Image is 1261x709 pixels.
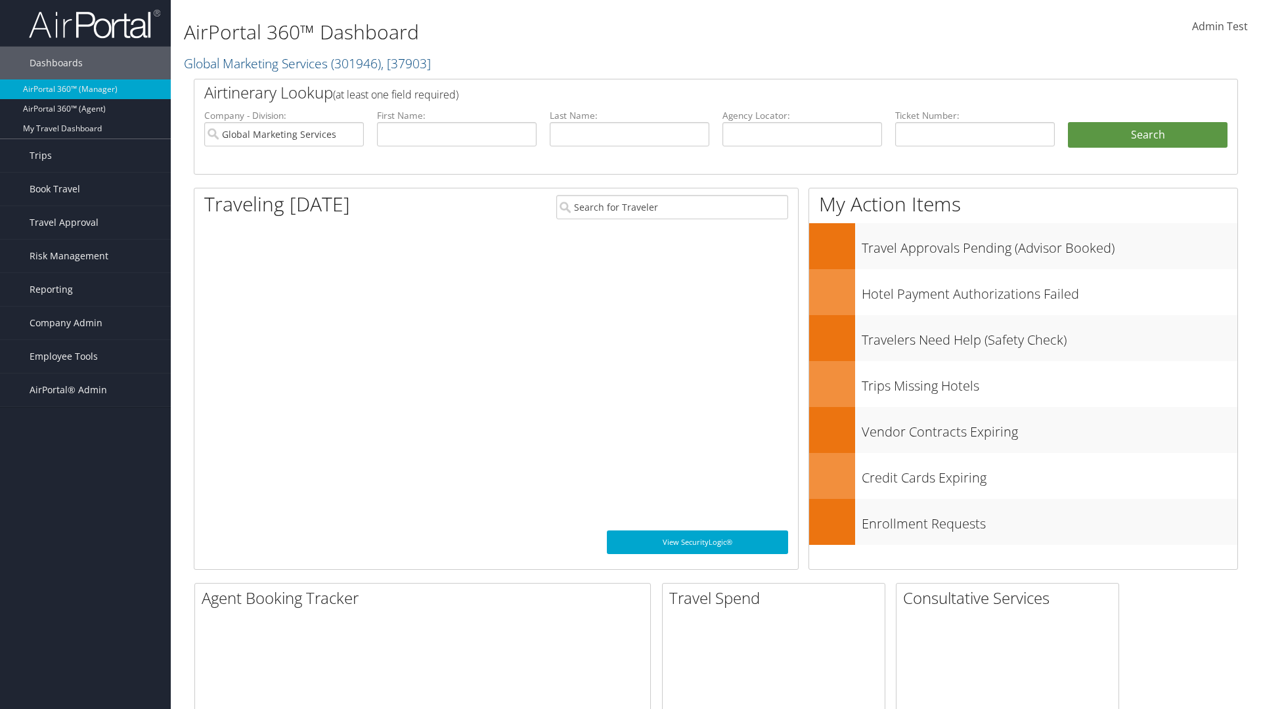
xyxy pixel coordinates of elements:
h1: My Action Items [809,190,1237,218]
h2: Agent Booking Tracker [202,587,650,609]
h3: Credit Cards Expiring [862,462,1237,487]
a: Global Marketing Services [184,54,431,72]
span: Reporting [30,273,73,306]
h2: Airtinerary Lookup [204,81,1141,104]
a: View SecurityLogic® [607,530,788,554]
label: Last Name: [550,109,709,122]
a: Admin Test [1192,7,1248,47]
span: Book Travel [30,173,80,205]
img: airportal-logo.png [29,9,160,39]
h3: Travel Approvals Pending (Advisor Booked) [862,232,1237,257]
label: Company - Division: [204,109,364,122]
input: Search for Traveler [556,195,788,219]
a: Credit Cards Expiring [809,453,1237,499]
span: Admin Test [1192,19,1248,33]
h3: Trips Missing Hotels [862,370,1237,395]
span: Risk Management [30,240,108,272]
a: Vendor Contracts Expiring [809,407,1237,453]
span: (at least one field required) [333,87,458,102]
a: Hotel Payment Authorizations Failed [809,269,1237,315]
span: , [ 37903 ] [381,54,431,72]
a: Travelers Need Help (Safety Check) [809,315,1237,361]
button: Search [1068,122,1228,148]
label: First Name: [377,109,537,122]
h2: Consultative Services [903,587,1118,609]
h2: Travel Spend [669,587,885,609]
span: ( 301946 ) [331,54,381,72]
span: Employee Tools [30,340,98,373]
span: Travel Approval [30,206,99,239]
h1: AirPortal 360™ Dashboard [184,18,893,46]
label: Agency Locator: [722,109,882,122]
span: AirPortal® Admin [30,374,107,406]
h1: Traveling [DATE] [204,190,350,218]
h3: Travelers Need Help (Safety Check) [862,324,1237,349]
h3: Hotel Payment Authorizations Failed [862,278,1237,303]
h3: Vendor Contracts Expiring [862,416,1237,441]
a: Travel Approvals Pending (Advisor Booked) [809,223,1237,269]
span: Company Admin [30,307,102,339]
a: Trips Missing Hotels [809,361,1237,407]
a: Enrollment Requests [809,499,1237,545]
h3: Enrollment Requests [862,508,1237,533]
span: Trips [30,139,52,172]
label: Ticket Number: [895,109,1055,122]
span: Dashboards [30,47,83,79]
